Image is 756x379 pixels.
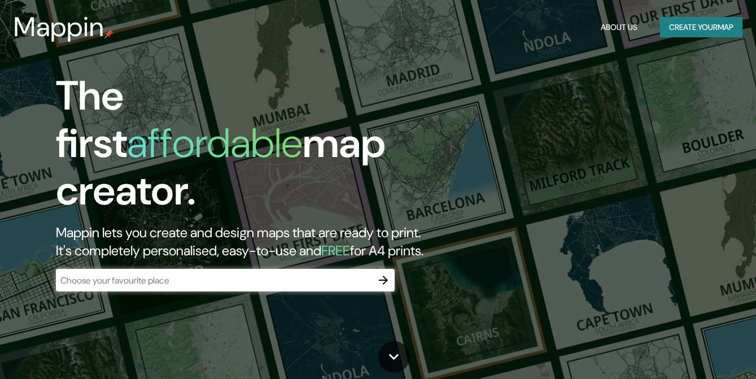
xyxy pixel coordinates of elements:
h2: Mappin lets you create and design maps that are ready to print. It's completely personalised, eas... [56,224,434,260]
h3: Mappin [14,11,104,43]
img: mappin-pin [104,29,113,38]
button: Create yourmap [660,17,742,38]
h5: FREE [321,242,350,259]
input: Choose your favourite place [56,274,372,287]
h1: affordable [127,117,303,169]
button: About Us [596,17,642,38]
h1: The first map creator. [56,72,434,224]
